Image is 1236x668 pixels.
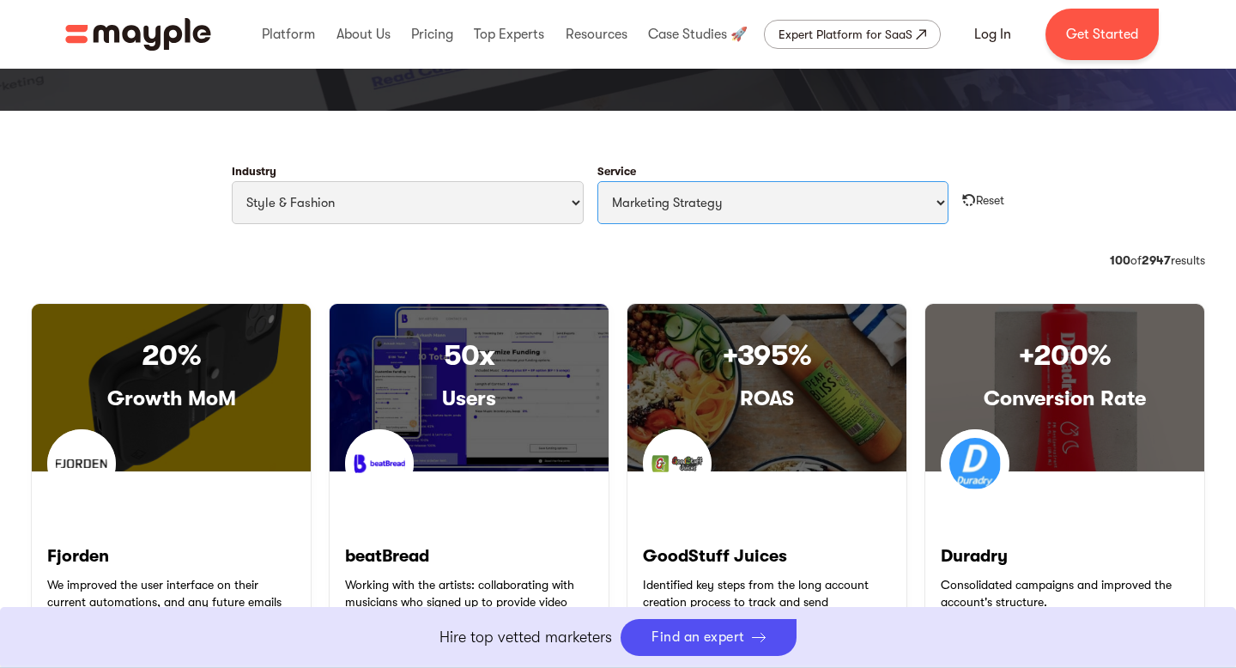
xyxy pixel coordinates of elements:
[1045,9,1159,60] a: Get Started
[651,629,745,646] div: Find an expert
[32,304,311,472] a: 20%Growth MoM
[627,339,906,372] h3: +395%
[330,386,609,411] h3: Users
[439,626,612,649] p: Hire top vetted marketers
[32,386,311,411] h3: Growth MoM
[330,304,609,472] a: 50xUsers
[954,14,1032,55] a: Log In
[779,24,912,45] div: Expert Platform for SaaS
[962,193,976,207] img: reset all filters
[1110,252,1205,269] div: of results
[31,152,1205,238] form: Filter Cases Form
[925,386,1204,411] h3: Conversion Rate
[1110,253,1130,267] strong: 100
[976,191,1004,209] div: Reset
[32,339,311,372] h3: 20%
[561,7,632,62] div: Resources
[407,7,457,62] div: Pricing
[330,339,609,372] h3: 50x
[925,339,1204,372] h3: +200%
[65,18,211,51] a: home
[332,7,395,62] div: About Us
[232,166,584,177] label: Industry
[597,166,949,177] label: Service
[1142,253,1171,267] strong: 2947
[925,304,1204,472] a: +200%Conversion Rate
[764,20,941,49] a: Expert Platform for SaaS
[257,7,319,62] div: Platform
[65,18,211,51] img: Mayple logo
[627,386,906,411] h3: ROAS
[470,7,548,62] div: Top Experts
[627,304,906,472] a: +395%ROAS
